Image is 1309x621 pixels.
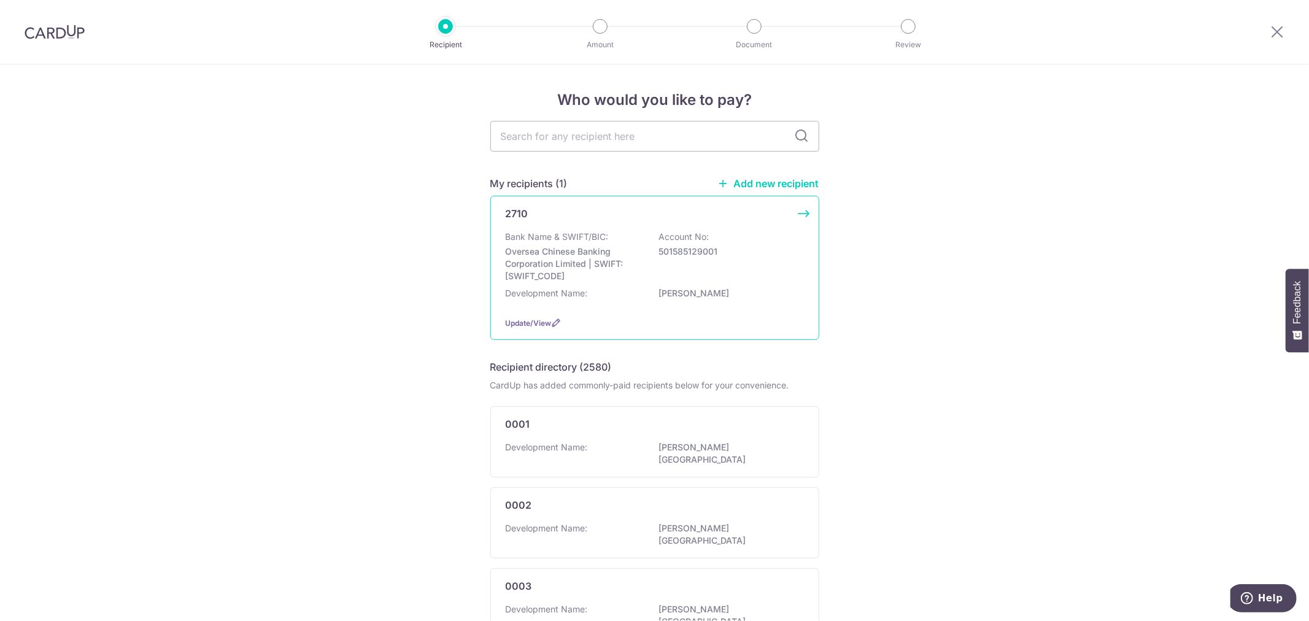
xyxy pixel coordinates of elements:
p: [PERSON_NAME][GEOGRAPHIC_DATA] [659,441,797,466]
h4: Who would you like to pay? [490,89,819,111]
p: Recipient [400,39,491,51]
p: 0001 [506,417,530,431]
p: Development Name: [506,522,588,534]
h5: My recipients (1) [490,176,568,191]
p: Development Name: [506,603,588,615]
p: Review [863,39,954,51]
p: [PERSON_NAME][GEOGRAPHIC_DATA] [659,522,797,547]
button: Feedback - Show survey [1286,269,1309,352]
iframe: Opens a widget where you can find more information [1230,584,1297,615]
p: 0002 [506,498,532,512]
p: Development Name: [506,441,588,453]
h5: Recipient directory (2580) [490,360,612,374]
div: CardUp has added commonly-paid recipients below for your convenience. [490,379,819,391]
span: Feedback [1292,281,1303,324]
a: Update/View [506,318,552,328]
p: 0003 [506,579,532,593]
p: Development Name: [506,287,588,299]
a: Add new recipient [718,177,819,190]
p: [PERSON_NAME] [659,287,797,299]
p: Document [709,39,800,51]
p: Account No: [659,231,709,243]
p: Bank Name & SWIFT/BIC: [506,231,609,243]
input: Search for any recipient here [490,121,819,152]
p: Amount [555,39,646,51]
img: CardUp [25,25,85,39]
p: Oversea Chinese Banking Corporation Limited | SWIFT: [SWIFT_CODE] [506,245,643,282]
p: 501585129001 [659,245,797,258]
p: 2710 [506,206,528,221]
